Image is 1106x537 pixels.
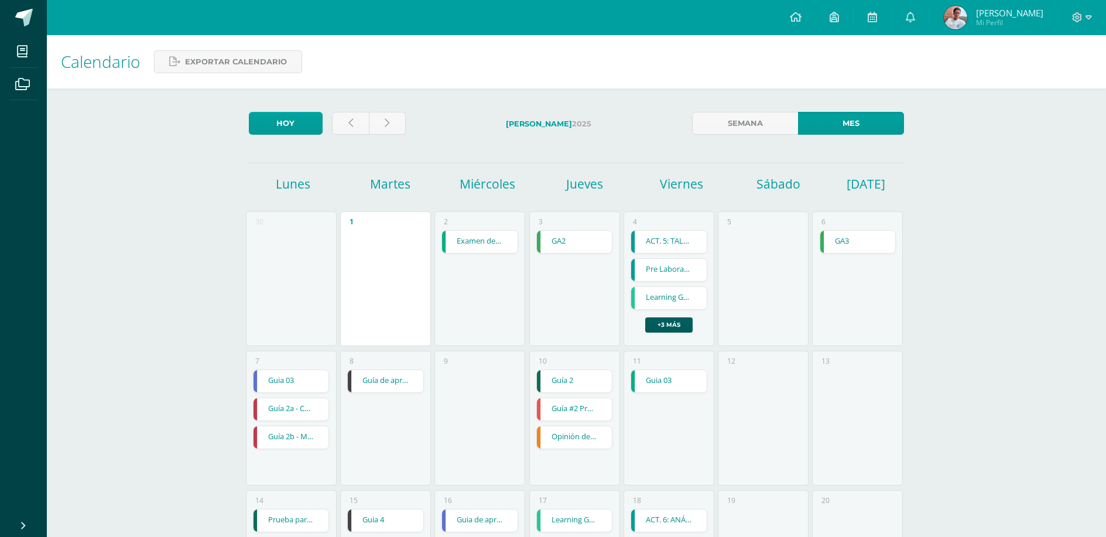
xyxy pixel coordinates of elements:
div: 14 [255,495,263,505]
a: Guía de aprendizaje 2 [348,370,423,392]
div: ACT. 6: ANÁLISIS ESTADÍSTICO DE ENCUESTAS | Tarea [631,509,707,532]
h1: Miércoles [440,176,534,192]
div: 17 [539,495,547,505]
span: Mi Perfil [976,18,1043,28]
a: Guía 2b - Momentos y curtosis [254,426,329,449]
a: Pre Laboratorio [631,259,707,281]
div: 11 [633,356,641,366]
a: Guia 03 [254,370,329,392]
a: Semana [692,112,798,135]
div: 4 [633,217,637,227]
div: 15 [350,495,358,505]
div: GA3 | Tarea [820,230,896,254]
div: Guía 2b - Momentos y curtosis | Tarea [253,426,330,449]
div: 1 [350,217,354,227]
h1: [DATE] [847,176,861,192]
a: Guía 2a - Cálculo de la Asimetría. [254,398,329,420]
div: Guía de aprendizaje 2 | Tarea [347,370,424,393]
a: +3 más [645,317,693,333]
a: Guía 2 [537,370,612,392]
a: GA3 [820,231,896,253]
div: 12 [727,356,735,366]
a: Guia de aprendizaje 2 [442,509,518,532]
a: Guia 4 [348,509,423,532]
div: Guia 03 | Tarea [253,370,330,393]
div: Learning Guide 3 | Tarea [536,509,613,532]
div: Guia 4 | Tarea [347,509,424,532]
div: Guía 2 | Tarea [536,370,613,393]
div: 3 [539,217,543,227]
div: 5 [727,217,731,227]
div: 19 [727,495,735,505]
div: 20 [821,495,830,505]
a: Learning Guide 2 [631,287,707,309]
div: Guia de aprendizaje 2 | Tarea [441,509,518,532]
div: 13 [821,356,830,366]
div: Guía 2a - Cálculo de la Asimetría. | Tarea [253,398,330,421]
div: Pre Laboratorio | Tarea [631,258,707,282]
a: Learning Guide 3 [537,509,612,532]
div: 30 [255,217,263,227]
div: Guía #2 Prueba T | Tarea [536,398,613,421]
div: Guia 03 | Tarea [631,370,707,393]
a: Guia 03 [631,370,707,392]
span: [PERSON_NAME] [976,7,1043,19]
a: GA2 [537,231,612,253]
h1: Lunes [246,176,340,192]
div: 8 [350,356,354,366]
label: 2025 [415,112,683,136]
a: Exportar calendario [154,50,302,73]
a: Opinión de clase [537,426,612,449]
a: ACT. 5: TALLERES DE [MEDICAL_DATA] [631,231,707,253]
div: 16 [444,495,452,505]
div: Learning Guide 2 | Tarea [631,286,707,310]
div: 10 [539,356,547,366]
div: 7 [255,356,259,366]
div: Examen de unidad | Tarea [441,230,518,254]
div: ACT. 5: TALLERES DE ACOSO ESCOLAR | Tarea [631,230,707,254]
h1: Viernes [635,176,728,192]
img: ade57d62763eec9c10161ce75fa50eb0.png [944,6,967,29]
a: Hoy [249,112,323,135]
div: 18 [633,495,641,505]
h1: Martes [344,176,437,192]
span: Exportar calendario [185,51,287,73]
div: 9 [444,356,448,366]
div: 6 [821,217,826,227]
div: GA2 | Tarea [536,230,613,254]
a: ACT. 6: ANÁLISIS ESTADÍSTICO DE ENCUESTAS [631,509,707,532]
div: 2 [444,217,448,227]
strong: [PERSON_NAME] [506,119,572,128]
h1: Sábado [732,176,826,192]
a: Mes [798,112,904,135]
h1: Jueves [537,176,631,192]
a: Guía #2 Prueba T [537,398,612,420]
a: Examen de unidad [442,231,518,253]
div: Opinión de clase | Tarea [536,426,613,449]
div: Prueba parcial unidad 3 | Tarea [253,509,330,532]
span: Calendario [61,50,140,73]
a: Prueba parcial unidad 3 [254,509,329,532]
